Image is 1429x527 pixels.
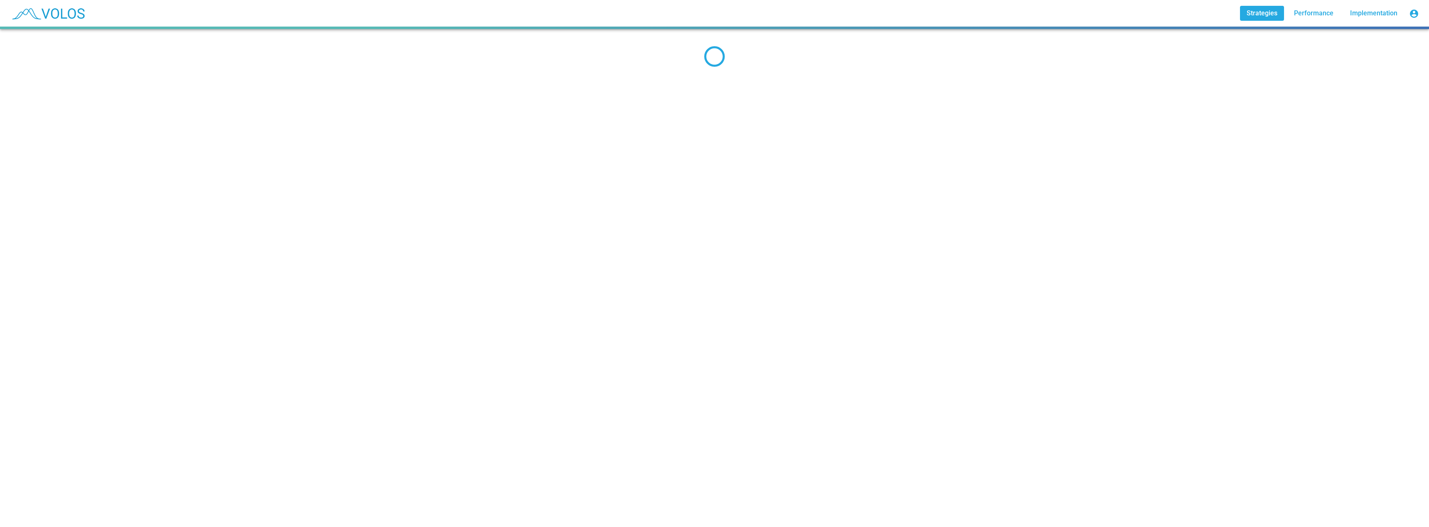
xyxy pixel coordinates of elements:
span: Performance [1294,9,1333,17]
a: Implementation [1343,6,1404,21]
img: blue_transparent.png [7,3,89,24]
span: Strategies [1247,9,1277,17]
span: Implementation [1350,9,1397,17]
mat-icon: account_circle [1409,9,1419,19]
a: Strategies [1240,6,1284,21]
a: Performance [1287,6,1340,21]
